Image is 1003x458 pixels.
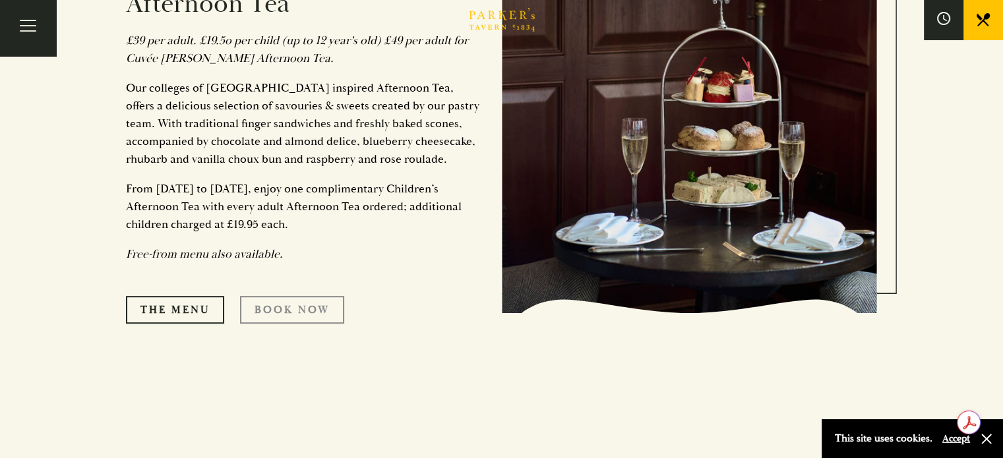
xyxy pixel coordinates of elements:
p: Our colleges of [GEOGRAPHIC_DATA] inspired Afternoon Tea, offers a delicious selection of savouri... [126,79,482,168]
button: Close and accept [980,432,993,445]
p: From [DATE] to [DATE], enjoy one complimentary Children’s Afternoon Tea with every adult Afternoo... [126,180,482,233]
a: The Menu [126,296,224,324]
em: £39 per adult. £19.5o per child (up to 12 year’s old) £49 per adult for Cuvée [PERSON_NAME] After... [126,33,468,66]
p: This site uses cookies. [835,429,932,448]
em: Free-from menu also available. [126,246,283,262]
button: Accept [942,432,970,445]
a: Book Now [240,296,344,324]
